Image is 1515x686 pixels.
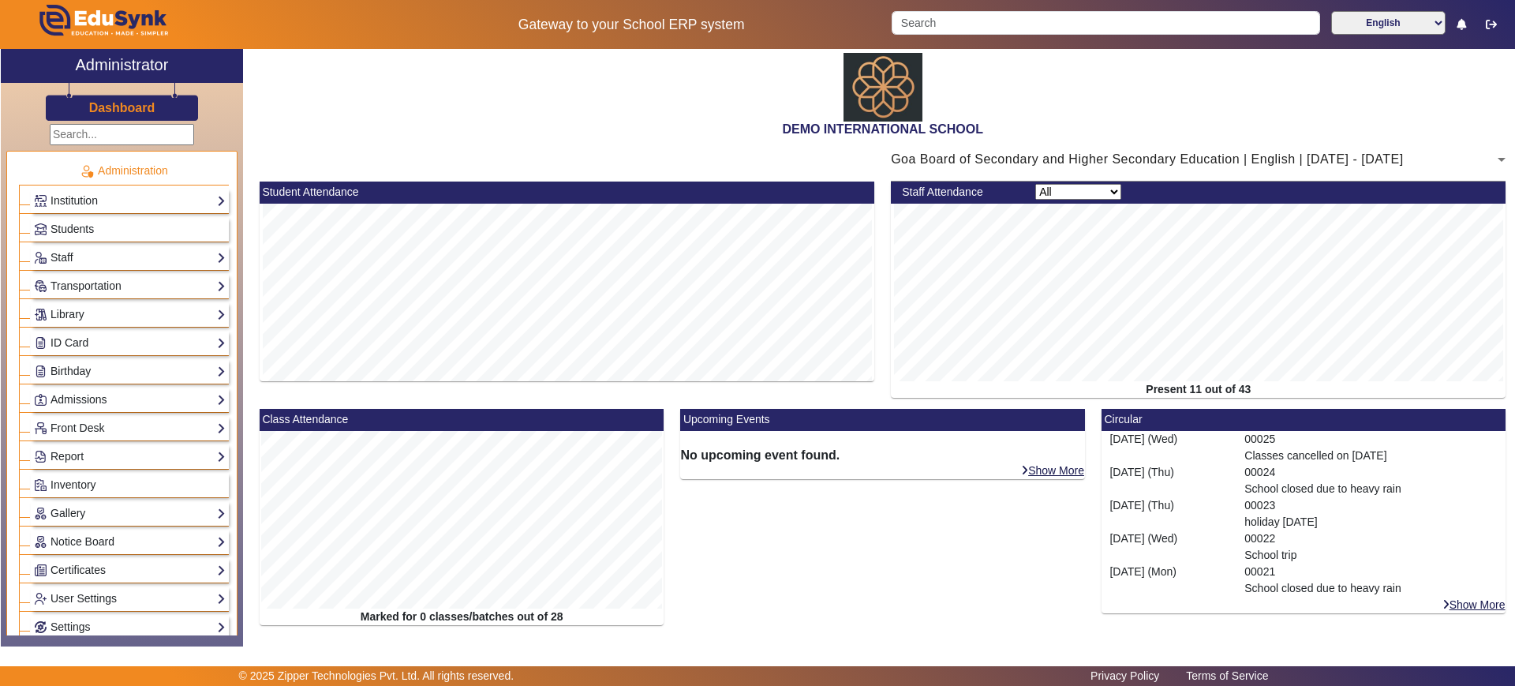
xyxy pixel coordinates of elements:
div: 00022 [1236,530,1506,564]
div: Present 11 out of 43 [891,381,1506,398]
mat-card-header: Student Attendance [260,182,874,204]
h2: DEMO INTERNATIONAL SCHOOL [251,122,1514,137]
span: Goa Board of Secondary and Higher Secondary Education | English | [DATE] - [DATE] [891,152,1403,166]
span: Students [50,223,94,235]
a: Show More [1020,463,1085,478]
div: 00021 [1236,564,1506,597]
div: Staff Attendance [894,184,1027,201]
p: School closed due to heavy rain [1244,580,1498,597]
h6: No upcoming event found. [680,448,1085,463]
div: [DATE] (Thu) [1102,464,1236,497]
a: Dashboard [88,99,156,116]
span: Inventory [50,478,96,491]
a: Terms of Service [1178,665,1276,686]
h5: Gateway to your School ERP system [387,17,875,33]
p: Classes cancelled on [DATE] [1244,448,1498,464]
input: Search... [50,124,194,145]
mat-card-header: Class Attendance [260,409,664,431]
div: [DATE] (Wed) [1102,530,1236,564]
mat-card-header: Circular [1102,409,1506,431]
img: abdd4561-dfa5-4bc5-9f22-bd710a8d2831 [844,53,922,122]
h3: Dashboard [89,100,155,115]
a: Administrator [1,49,243,83]
p: School closed due to heavy rain [1244,481,1498,497]
div: 00025 [1236,431,1506,464]
img: Inventory.png [35,479,47,491]
img: Students.png [35,223,47,235]
a: Inventory [34,476,226,494]
mat-card-header: Upcoming Events [680,409,1085,431]
div: [DATE] (Thu) [1102,497,1236,530]
div: 00024 [1236,464,1506,497]
a: Students [34,220,226,238]
div: Marked for 0 classes/batches out of 28 [260,609,664,625]
div: 00023 [1236,497,1506,530]
img: Administration.png [80,164,94,178]
p: School trip [1244,547,1498,564]
div: [DATE] (Wed) [1102,431,1236,464]
p: holiday [DATE] [1244,514,1498,530]
h2: Administrator [76,55,169,74]
p: © 2025 Zipper Technologies Pvt. Ltd. All rights reserved. [239,668,514,684]
a: Privacy Policy [1083,665,1167,686]
input: Search [892,11,1319,35]
a: Show More [1442,598,1506,612]
p: Administration [19,163,229,179]
div: [DATE] (Mon) [1102,564,1236,597]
